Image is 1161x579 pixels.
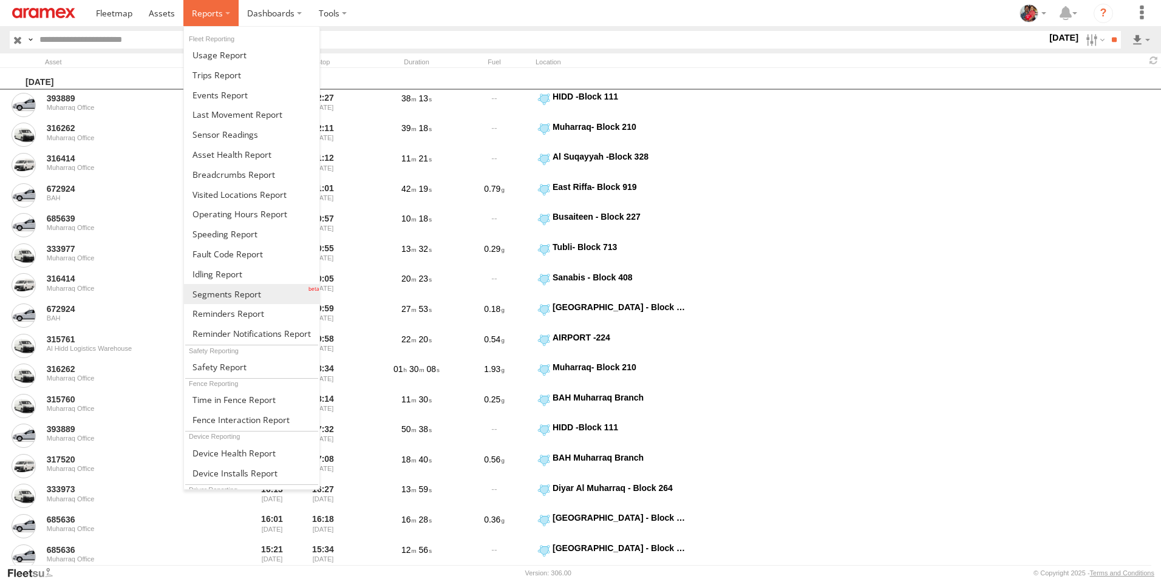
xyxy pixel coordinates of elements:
label: Search Query [26,31,35,49]
span: 10 [401,214,417,223]
div: Muharraq Office [47,525,213,532]
div: 0.56 [458,452,531,480]
span: 28 [419,515,432,524]
a: Service Reminder Notifications Report [184,323,319,344]
div: BAH [47,314,213,322]
span: 50 [401,424,417,434]
a: 317520 [47,454,213,465]
a: Time in Fences Report [184,390,319,410]
span: 59 [419,484,432,494]
div: Muharraq Office [47,285,213,292]
label: Search Filter Options [1081,31,1107,49]
span: 11 [401,154,417,163]
span: 13 [401,484,417,494]
label: Click to View Event Location [536,242,687,269]
div: 0.79 [458,181,531,209]
span: 01 [393,364,407,374]
span: 56 [419,545,432,555]
a: Fleet Speed Report [184,224,319,244]
div: Muharraq Office [47,254,213,262]
a: Sensor Readings [184,124,319,144]
div: Entered prior to selected date range [249,482,295,510]
div: BAH Muharraq Branch [553,392,686,403]
a: Breadcrumbs Report [184,164,319,185]
span: 38 [401,93,417,103]
div: 21:12 [DATE] [300,151,346,179]
a: 316262 [47,123,213,134]
div: [GEOGRAPHIC_DATA] - Block 923 [553,302,686,313]
span: 12 [401,545,417,555]
a: Last Movement Report [184,104,319,124]
div: HIDD -Block 111 [553,91,686,102]
span: 19 [419,184,432,194]
div: Muharraq- Block 210 [553,121,686,132]
a: 316414 [47,153,213,164]
span: 20 [419,334,432,344]
a: 672924 [47,303,213,314]
div: 19:58 [DATE] [300,332,346,360]
span: 18 [419,123,432,133]
a: Full Events Report [184,85,319,105]
a: 393889 [47,93,213,104]
div: Entered prior to selected date range [249,512,295,540]
a: Asset Health Report [184,144,319,164]
div: 20:57 [DATE] [300,211,346,239]
div: 21:01 [DATE] [300,181,346,209]
div: Version: 306.00 [525,569,571,577]
label: Click to View Event Location [536,332,687,360]
div: 0.25 [458,392,531,420]
a: Usage Report [184,45,319,65]
div: 22:27 [DATE] [300,91,346,119]
div: 15:34 [DATE] [300,543,346,571]
div: Muharraq Office [47,405,213,412]
div: BAH [47,194,213,201]
div: Muharraq Office [47,495,213,503]
div: Muharraq Office [47,435,213,442]
div: 18:14 [DATE] [300,392,346,420]
div: Moncy Varghese [1015,4,1050,22]
div: Al Suqayyah -Block 328 [553,151,686,162]
div: 16:18 [DATE] [300,512,346,540]
span: 16 [401,515,417,524]
div: Muharraq Office [47,164,213,171]
span: 11 [401,394,417,404]
div: 0.54 [458,332,531,360]
span: 20 [401,274,417,283]
a: 316262 [47,364,213,374]
div: AIRPORT -224 [553,332,686,343]
i: ? [1094,4,1113,23]
label: Click to View Event Location [536,302,687,330]
span: 18 [401,455,417,464]
a: Trips Report [184,65,319,85]
img: aramex-logo.svg [12,8,75,18]
span: 40 [419,455,432,464]
div: Sanabis - Block 408 [553,272,686,283]
div: © Copyright 2025 - [1033,569,1154,577]
div: 0.36 [458,512,531,540]
a: Device Installs Report [184,463,319,483]
div: Entered prior to selected date range [249,543,295,571]
a: Terms and Conditions [1090,569,1154,577]
a: Device Health Report [184,443,319,463]
label: Click to View Event Location [536,392,687,420]
div: 1.93 [458,362,531,390]
a: Idling Report [184,264,319,284]
a: Safety Report [184,357,319,377]
div: Diyar Al Muharraq - Block 264 [553,482,686,493]
label: [DATE] [1047,31,1081,44]
div: 18:34 [DATE] [300,362,346,390]
span: 23 [419,274,432,283]
div: [GEOGRAPHIC_DATA] - Block 346 [553,512,686,523]
div: 16:27 [DATE] [300,482,346,510]
div: Tubli- Block 713 [553,242,686,252]
span: 38 [419,424,432,434]
span: 30 [419,394,432,404]
a: Reminders Report [184,304,319,324]
label: Export results as... [1131,31,1151,49]
div: HIDD -Block 111 [553,422,686,433]
label: Click to View Event Location [536,482,687,510]
div: Busaiteen - Block 227 [553,211,686,222]
div: 0.18 [458,302,531,330]
a: Fault Code Report [184,244,319,264]
span: 13 [419,93,432,103]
